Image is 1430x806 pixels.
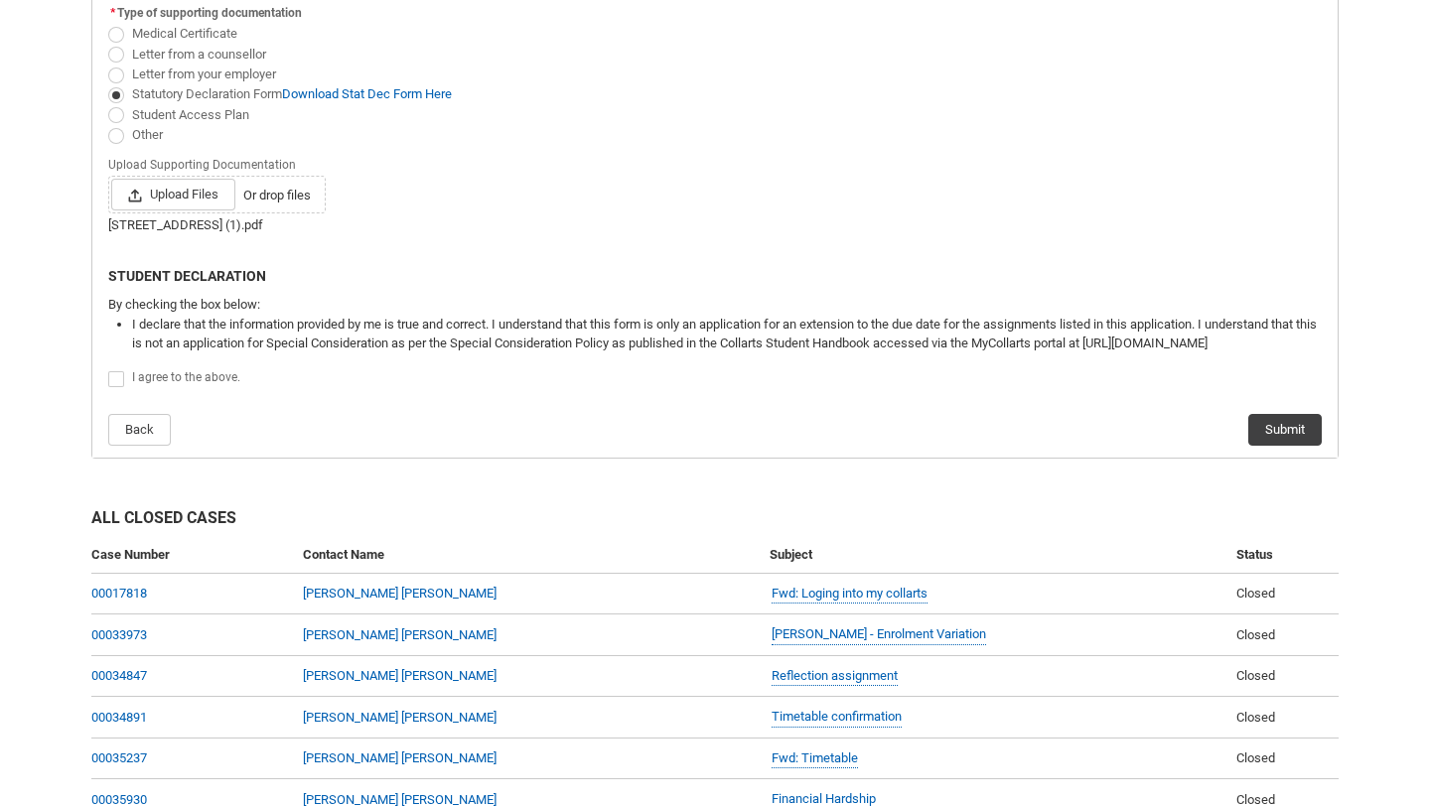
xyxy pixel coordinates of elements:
[91,750,147,765] a: 00035237
[91,668,147,683] a: 00034847
[132,47,266,62] span: Letter from a counsellor
[132,127,163,142] span: Other
[111,179,235,210] span: Upload Files
[303,710,497,725] a: [PERSON_NAME] [PERSON_NAME]
[132,370,240,384] span: I agree to the above.
[303,668,497,683] a: [PERSON_NAME] [PERSON_NAME]
[772,666,898,687] a: Reflection assignment
[1236,668,1275,683] span: Closed
[282,86,452,101] a: Download Stat Dec Form Here
[303,586,497,601] a: [PERSON_NAME] [PERSON_NAME]
[762,537,1228,574] th: Subject
[1228,537,1339,574] th: Status
[772,748,858,769] a: Fwd: Timetable
[295,537,762,574] th: Contact Name
[243,186,311,205] span: Or drop files
[132,86,452,101] span: Statutory Declaration Form
[108,152,304,174] span: Upload Supporting Documentation
[91,586,147,601] a: 00017818
[91,710,147,725] a: 00034891
[1236,627,1275,642] span: Closed
[303,750,497,765] a: [PERSON_NAME] [PERSON_NAME]
[117,6,302,20] span: Type of supporting documentation
[1236,586,1275,601] span: Closed
[303,627,497,642] a: [PERSON_NAME] [PERSON_NAME]
[772,624,986,645] a: [PERSON_NAME] - Enrolment Variation
[1236,710,1275,725] span: Closed
[91,537,295,574] th: Case Number
[132,107,249,122] span: Student Access Plan
[772,707,902,728] a: Timetable confirmation
[132,315,1322,353] li: I declare that the information provided by me is true and correct. I understand that this form is...
[132,67,276,81] span: Letter from your employer
[772,584,928,604] a: Fwd: Loging into my collarts
[110,6,115,20] abbr: required
[108,215,1322,235] div: [STREET_ADDRESS] (1).pdf
[108,268,266,284] b: STUDENT DECLARATION
[91,627,147,642] a: 00033973
[1236,750,1275,765] span: Closed
[108,295,1322,315] p: By checking the box below:
[132,26,237,41] span: Medical Certificate
[91,506,1339,537] h2: All Closed Cases
[108,414,171,446] button: Back
[1248,414,1322,446] button: Submit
